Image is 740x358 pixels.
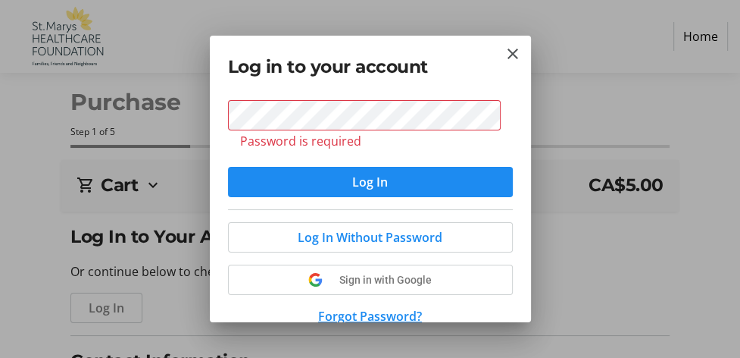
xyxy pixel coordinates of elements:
[339,274,432,286] span: Sign in with Google
[228,54,513,80] h2: Log in to your account
[228,307,513,325] button: Forgot Password?
[228,265,513,295] button: Sign in with Google
[228,167,513,197] button: Log In
[504,45,522,63] button: Close
[228,222,513,253] button: Log In Without Password
[240,133,501,149] tr-error: Password is required
[352,173,388,191] span: Log In
[298,228,442,247] span: Log In Without Password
